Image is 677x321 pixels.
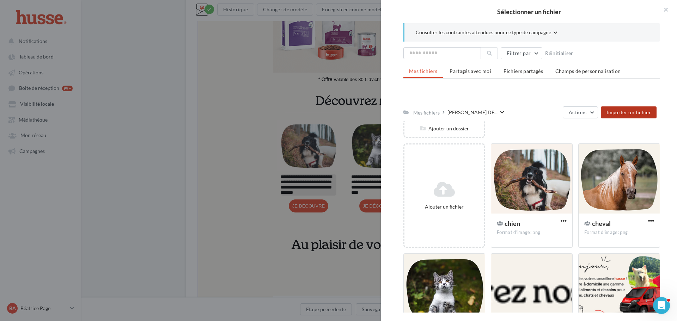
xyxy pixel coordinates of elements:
[413,109,440,116] div: Mes fichiers
[75,73,287,188] img: bonjour.png
[416,29,557,37] button: Consulter les contraintes attendues pour ce type de campagne
[404,125,484,132] div: Ajouter un dossier
[79,18,283,69] img: BANNIERE_HUSSE_DIGITALEO.png
[601,106,657,118] button: Importer un fichier
[584,229,654,236] div: Format d'image: png
[653,297,670,314] iframe: Intercom live chat
[501,47,542,59] button: Filtrer par
[497,229,567,236] div: Format d'image: png
[409,68,437,74] span: Mes fichiers
[569,109,586,115] span: Actions
[407,203,481,210] div: Ajouter un fichier
[555,68,621,74] span: Champs de personnalisation
[392,8,666,15] h2: Sélectionner un fichier
[592,220,611,227] span: cheval
[504,68,543,74] span: Fichiers partagés
[135,6,208,11] span: L'email ne s'affiche pas correctement ?
[505,220,520,227] span: chien
[416,29,551,36] span: Consulter les contraintes attendues pour ce type de campagne
[606,109,651,115] span: Importer un fichier
[208,6,227,11] a: Cliquez-ici
[563,106,598,118] button: Actions
[447,109,498,116] span: [PERSON_NAME] DE...
[542,49,576,57] button: Réinitialiser
[450,68,491,74] span: Partagés avec moi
